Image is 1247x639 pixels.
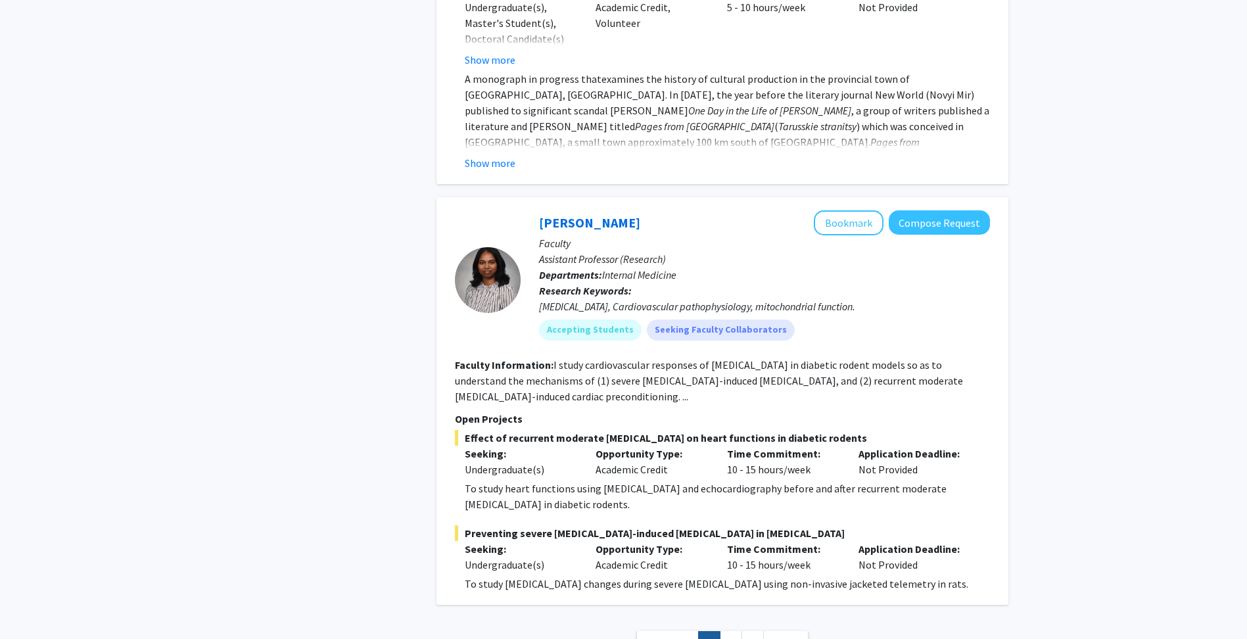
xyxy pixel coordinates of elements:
[859,446,970,461] p: Application Deadline:
[465,72,974,117] span: examines the history of cultural production in the provincial town of [GEOGRAPHIC_DATA], [GEOGRAP...
[465,576,990,592] p: To study [MEDICAL_DATA] changes during severe [MEDICAL_DATA] using non-invasive jacketed telemetr...
[647,319,795,341] mat-chip: Seeking Faculty Collaborators
[889,210,990,235] button: Compose Request to Sathya Velmurugan
[539,214,640,231] a: [PERSON_NAME]
[596,446,707,461] p: Opportunity Type:
[465,557,576,573] div: Undergraduate(s)
[539,251,990,267] p: Assistant Professor (Research)
[539,268,602,281] b: Departments:
[727,541,839,557] p: Time Commitment:
[465,446,576,461] p: Seeking:
[774,120,778,133] span: (
[814,210,883,235] button: Add Sathya Velmurugan to Bookmarks
[717,541,849,573] div: 10 - 15 hours/week
[596,541,707,557] p: Opportunity Type:
[465,104,989,133] span: , a group of writers published a literature and [PERSON_NAME] titled
[859,541,970,557] p: Application Deadline:
[717,446,849,477] div: 10 - 15 hours/week
[539,235,990,251] p: Faculty
[849,541,980,573] div: Not Provided
[465,71,990,339] p: A monograph in progress that
[778,120,857,133] em: Tarusskie stranitsy
[455,411,990,427] p: Open Projects
[455,358,963,403] fg-read-more: I study cardiovascular responses of [MEDICAL_DATA] in diabetic rodent models so as to understand ...
[539,298,990,314] div: [MEDICAL_DATA], Cardiovascular pathophysiology, mitochondrial function.
[465,52,515,68] button: Show more
[602,268,676,281] span: Internal Medicine
[10,580,56,629] iframe: Chat
[455,430,990,446] span: Effect of recurrent moderate [MEDICAL_DATA] on heart functions in diabetic rodents
[635,120,774,133] em: Pages from [GEOGRAPHIC_DATA]
[455,358,553,371] b: Faculty Information:
[465,155,515,171] button: Show more
[688,104,851,117] em: One Day in the Life of [PERSON_NAME]
[465,541,576,557] p: Seeking:
[539,284,632,297] b: Research Keywords:
[727,446,839,461] p: Time Commitment:
[465,481,990,512] p: To study heart functions using [MEDICAL_DATA] and echocardiography before and after recurrent mod...
[465,120,964,149] span: ) which was conceived in [GEOGRAPHIC_DATA], a small town approximately 100 km south of [GEOGRAPHI...
[849,446,980,477] div: Not Provided
[455,525,990,541] span: Preventing severe [MEDICAL_DATA]-induced [MEDICAL_DATA] in [MEDICAL_DATA]
[539,319,642,341] mat-chip: Accepting Students
[586,541,717,573] div: Academic Credit
[465,461,576,477] div: Undergraduate(s)
[586,446,717,477] div: Academic Credit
